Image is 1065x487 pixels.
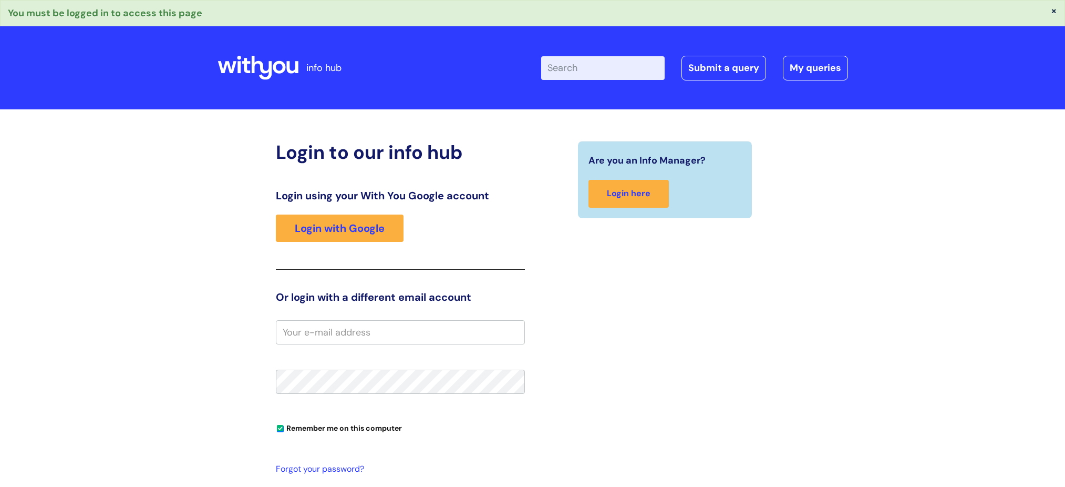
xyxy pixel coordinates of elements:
[276,462,520,477] a: Forgot your password?
[277,425,284,432] input: Remember me on this computer
[276,215,404,242] a: Login with Google
[306,59,342,76] p: info hub
[276,419,525,436] div: You can uncheck this option if you're logging in from a shared device
[276,291,525,303] h3: Or login with a different email account
[276,320,525,344] input: Your e-mail address
[276,421,402,433] label: Remember me on this computer
[681,56,766,80] a: Submit a query
[783,56,848,80] a: My queries
[541,56,665,79] input: Search
[588,152,706,169] span: Are you an Info Manager?
[588,180,669,208] a: Login here
[276,189,525,202] h3: Login using your With You Google account
[1051,6,1057,15] button: ×
[276,141,525,164] h2: Login to our info hub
